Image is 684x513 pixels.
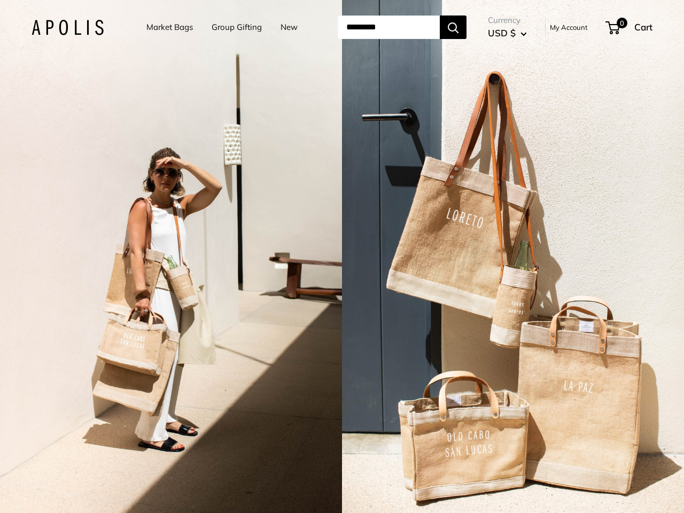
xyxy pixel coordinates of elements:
a: Market Bags [146,20,193,35]
span: 0 [617,18,627,28]
span: USD $ [488,27,516,38]
button: Search [440,15,467,39]
button: USD $ [488,25,527,42]
span: Currency [488,13,527,28]
a: Group Gifting [212,20,262,35]
a: My Account [550,21,588,34]
a: 0 Cart [607,19,652,36]
input: Search... [338,15,440,39]
span: Cart [634,21,652,33]
img: Apolis [32,20,104,35]
a: New [281,20,298,35]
